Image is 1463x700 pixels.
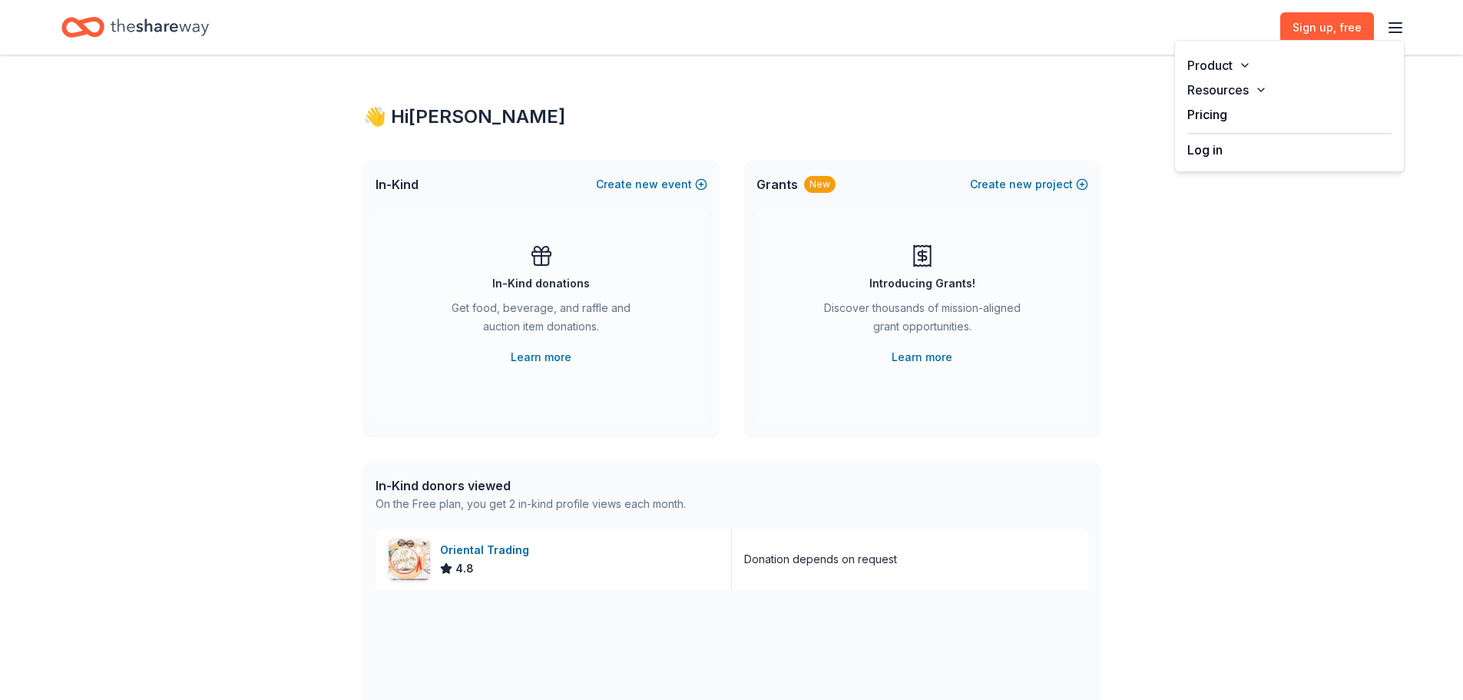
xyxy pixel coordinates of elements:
[1175,53,1404,78] button: Product
[363,105,1101,129] div: 👋 Hi [PERSON_NAME]
[1009,175,1032,194] span: new
[376,495,686,513] div: On the Free plan, you get 2 in-kind profile views each month.
[1333,21,1362,34] span: , free
[511,348,571,367] a: Learn more
[1280,12,1374,43] a: Sign up, free
[635,175,658,194] span: new
[376,476,686,495] div: In-Kind donors viewed
[1187,141,1223,159] button: Log in
[1175,78,1404,102] button: Resources
[892,348,952,367] a: Learn more
[804,176,836,193] div: New
[756,175,798,194] span: Grants
[61,9,209,45] a: Home
[376,175,419,194] span: In-Kind
[744,550,897,569] div: Donation depends on request
[970,175,1088,194] button: Createnewproject
[455,559,474,578] span: 4.8
[1293,18,1362,37] span: Sign up
[389,539,430,580] img: Image for Oriental Trading
[818,299,1027,342] div: Discover thousands of mission-aligned grant opportunities.
[596,175,707,194] button: Createnewevent
[437,299,646,342] div: Get food, beverage, and raffle and auction item donations.
[869,274,975,293] div: Introducing Grants!
[440,541,535,559] div: Oriental Trading
[492,274,590,293] div: In-Kind donations
[1187,107,1227,122] a: Pricing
